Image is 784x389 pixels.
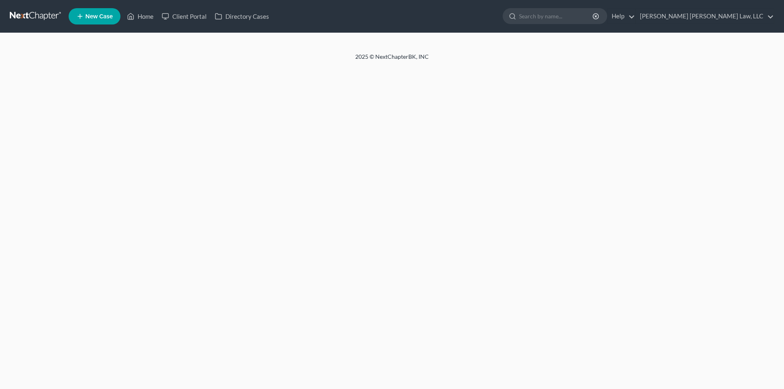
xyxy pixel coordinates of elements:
[211,9,273,24] a: Directory Cases
[519,9,594,24] input: Search by name...
[608,9,635,24] a: Help
[636,9,774,24] a: [PERSON_NAME] [PERSON_NAME] Law, LLC
[85,13,113,20] span: New Case
[123,9,158,24] a: Home
[159,53,625,67] div: 2025 © NextChapterBK, INC
[158,9,211,24] a: Client Portal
